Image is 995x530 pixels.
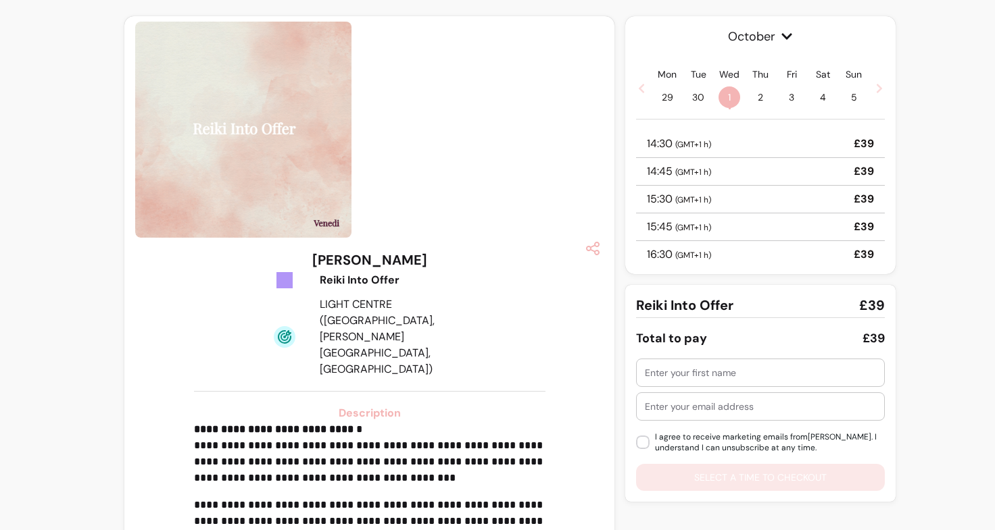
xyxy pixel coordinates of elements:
[854,219,874,235] p: £39
[656,86,678,108] span: 29
[675,194,711,205] span: ( GMT+1 h )
[843,86,865,108] span: 5
[854,246,874,263] p: £39
[645,400,876,413] input: Enter your email address
[854,136,874,152] p: £39
[687,86,709,108] span: 30
[135,22,351,238] img: https://d3pz9znudhj10h.cloudfront.net/abefd146-383a-475f-9682-23070ea181f8
[675,250,711,261] span: ( GMT+1 h )
[675,222,711,233] span: ( GMT+1 h )
[647,191,711,207] p: 15:30
[752,68,769,81] p: Thu
[647,136,711,152] p: 14:30
[312,250,427,269] h3: [PERSON_NAME]
[647,163,711,180] p: 14:45
[647,246,711,263] p: 16:30
[647,219,711,235] p: 15:45
[859,296,885,315] span: £39
[719,86,740,108] span: 1
[846,68,862,81] p: Sun
[750,86,771,108] span: 2
[728,101,731,115] span: •
[854,191,874,207] p: £39
[675,139,711,150] span: ( GMT+1 h )
[636,27,885,46] span: October
[636,296,733,315] span: Reiki Into Offer
[787,68,797,81] p: Fri
[274,269,295,291] img: Tickets Icon
[675,167,711,178] span: ( GMT+1 h )
[645,366,876,379] input: Enter your first name
[719,68,739,81] p: Wed
[691,68,706,81] p: Tue
[863,329,885,348] div: £39
[320,272,484,288] div: Reiki Into Offer
[781,86,802,108] span: 3
[816,68,830,81] p: Sat
[658,68,677,81] p: Mon
[812,86,833,108] span: 4
[854,163,874,180] p: £39
[320,296,484,377] div: LIGHT CENTRE ([GEOGRAPHIC_DATA], [PERSON_NAME][GEOGRAPHIC_DATA], [GEOGRAPHIC_DATA])
[636,329,707,348] div: Total to pay
[194,405,545,421] h3: Description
